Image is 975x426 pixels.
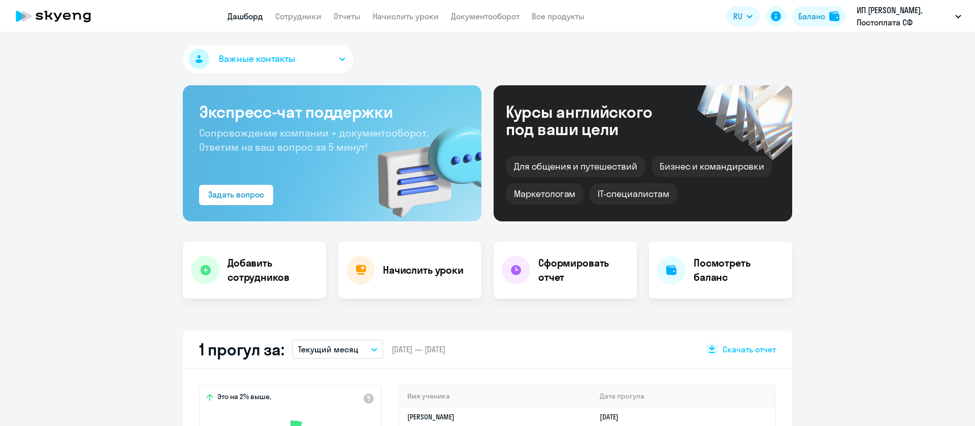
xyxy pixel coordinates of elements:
p: Текущий месяц [298,343,359,355]
span: Это на 2% выше, [217,392,271,404]
a: [PERSON_NAME] [407,412,454,421]
div: IT-специалистам [590,183,677,205]
h4: Сформировать отчет [538,256,629,284]
th: Имя ученика [399,386,592,407]
a: Все продукты [532,11,584,21]
div: Баланс [798,10,825,22]
a: Отчеты [334,11,361,21]
th: Дата прогула [592,386,775,407]
img: bg-img [363,107,481,221]
p: ИП [PERSON_NAME], Постоплата СФ [857,4,951,28]
div: Бизнес и командировки [652,156,772,177]
div: Маркетологам [506,183,583,205]
span: Важные контакты [219,52,295,65]
span: Сопровождение компании + документооборот. Ответим на ваш вопрос за 5 минут! [199,126,429,153]
button: Балансbalance [792,6,846,26]
button: RU [726,6,760,26]
span: RU [733,10,742,22]
div: Курсы английского под ваши цели [506,103,679,138]
a: [DATE] [600,412,627,421]
span: Скачать отчет [723,344,776,355]
h2: 1 прогул за: [199,339,284,359]
button: ИП [PERSON_NAME], Постоплата СФ [852,4,966,28]
button: Важные контакты [183,45,353,73]
a: Начислить уроки [373,11,439,21]
div: Для общения и путешествий [506,156,645,177]
a: Документооборот [451,11,519,21]
button: Задать вопрос [199,185,273,205]
span: [DATE] — [DATE] [392,344,445,355]
a: Сотрудники [275,11,321,21]
a: Дашборд [227,11,263,21]
button: Текущий месяц [292,340,383,359]
h4: Добавить сотрудников [227,256,318,284]
h4: Начислить уроки [383,263,464,277]
img: balance [829,11,839,21]
h3: Экспресс-чат поддержки [199,102,465,122]
div: Задать вопрос [208,188,264,201]
h4: Посмотреть баланс [694,256,784,284]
